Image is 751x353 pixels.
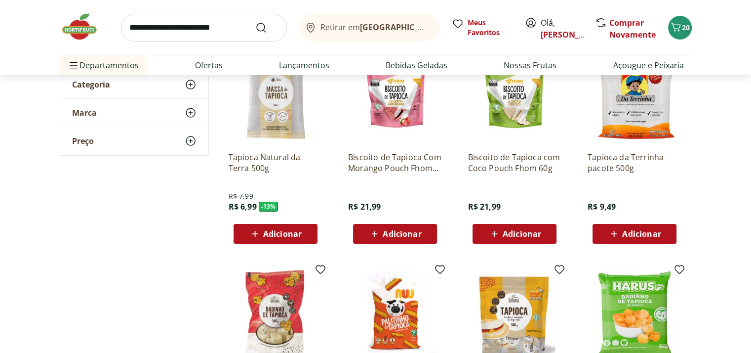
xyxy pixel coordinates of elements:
[504,59,556,71] a: Nossas Frutas
[452,18,513,38] a: Meus Favoritos
[588,201,616,212] span: R$ 9,49
[588,50,681,144] img: Tapioca da Terrinha pacote 500g
[588,152,681,174] a: Tapioca da Terrinha pacote 500g
[613,59,683,71] a: Açougue e Peixaria
[255,22,279,34] button: Submit Search
[72,108,97,118] span: Marca
[468,152,561,174] a: Biscoito de Tapioca com Coco Pouch Fhom 60g
[541,17,585,41] span: Olá,
[348,201,381,212] span: R$ 21,99
[229,191,253,201] span: R$ 7,99
[383,230,421,238] span: Adicionar
[541,29,605,40] a: [PERSON_NAME]
[234,224,317,244] button: Adicionar
[229,152,322,174] a: Tapioca Natural da Terra 500g
[121,14,287,42] input: search
[348,50,442,144] img: Biscoito de Tapioca Com Morango Pouch Fhom 60g
[68,53,139,77] span: Departamentos
[348,152,442,174] a: Biscoito de Tapioca Com Morango Pouch Fhom 60g
[263,230,302,238] span: Adicionar
[72,136,94,146] span: Preço
[68,53,79,77] button: Menu
[60,71,208,98] button: Categoria
[593,224,676,244] button: Adicionar
[60,12,109,42] img: Hortifruti
[473,224,556,244] button: Adicionar
[229,201,257,212] span: R$ 6,99
[668,16,692,40] button: Carrinho
[682,23,690,32] span: 20
[229,50,322,144] img: Tapioca Natural da Terra 500g
[503,230,541,238] span: Adicionar
[360,22,526,33] b: [GEOGRAPHIC_DATA]/[GEOGRAPHIC_DATA]
[279,59,329,71] a: Lançamentos
[60,127,208,155] button: Preço
[259,202,278,212] span: - 13 %
[468,50,561,144] img: Biscoito de Tapioca com Coco Pouch Fhom 60g
[622,230,661,238] span: Adicionar
[468,18,513,38] span: Meus Favoritos
[60,99,208,127] button: Marca
[320,23,430,32] span: Retirar em
[609,17,656,40] a: Comprar Novamente
[299,14,440,42] button: Retirar em[GEOGRAPHIC_DATA]/[GEOGRAPHIC_DATA]
[72,80,110,89] span: Categoria
[195,59,223,71] a: Ofertas
[386,59,447,71] a: Bebidas Geladas
[468,201,500,212] span: R$ 21,99
[353,224,437,244] button: Adicionar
